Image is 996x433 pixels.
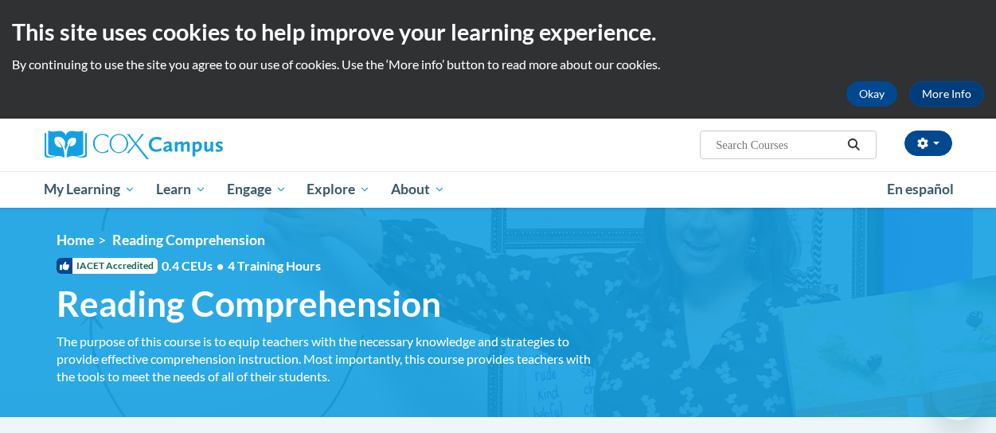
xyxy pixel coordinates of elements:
[904,131,952,156] button: Account Settings
[846,81,897,107] button: Okay
[842,135,865,154] button: Search
[887,181,954,197] span: En español
[217,171,297,208] a: Engage
[12,16,984,48] h2: This site uses cookies to help improve your learning experience.
[44,180,135,199] span: My Learning
[909,81,984,107] a: More Info
[57,333,606,385] div: The purpose of this course is to equip teachers with the necessary knowledge and strategies to pr...
[932,369,983,420] iframe: Button to launch messaging window
[45,131,223,159] img: Cox Campus
[228,258,321,273] span: 4 Training Hours
[162,257,321,275] span: 0.4 CEUs
[57,258,158,274] span: IACET Accredited
[12,56,984,73] p: By continuing to use the site you agree to our use of cookies. Use the ‘More info’ button to read...
[156,180,206,199] span: Learn
[217,258,224,273] span: •
[877,173,964,206] a: En español
[381,171,455,208] a: About
[45,131,331,159] a: Cox Campus
[307,180,370,199] span: Explore
[33,171,964,208] div: Main menu
[391,180,445,199] span: About
[714,135,842,154] input: Search Courses
[57,232,94,248] a: Home
[146,171,217,208] a: Learn
[57,283,441,325] span: Reading Comprehension
[296,171,381,208] a: Explore
[112,232,265,248] span: Reading Comprehension
[34,171,146,208] a: My Learning
[227,180,287,199] span: Engage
